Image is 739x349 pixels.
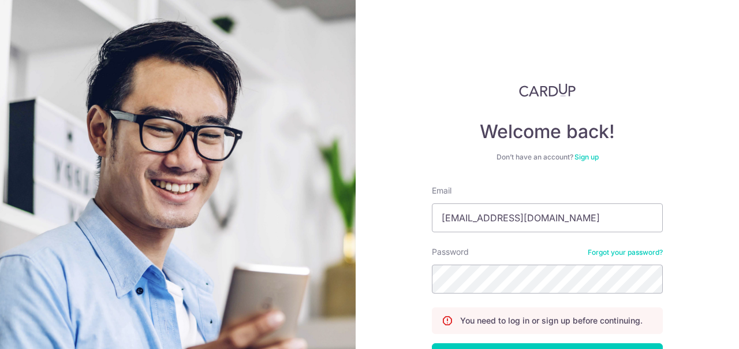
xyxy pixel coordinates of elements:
label: Password [432,246,469,258]
h4: Welcome back! [432,120,663,143]
label: Email [432,185,451,196]
div: Don’t have an account? [432,153,663,162]
input: Enter your Email [432,203,663,232]
p: You need to log in or sign up before continuing. [460,315,643,326]
img: CardUp Logo [519,83,576,97]
a: Sign up [574,153,599,161]
a: Forgot your password? [588,248,663,257]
